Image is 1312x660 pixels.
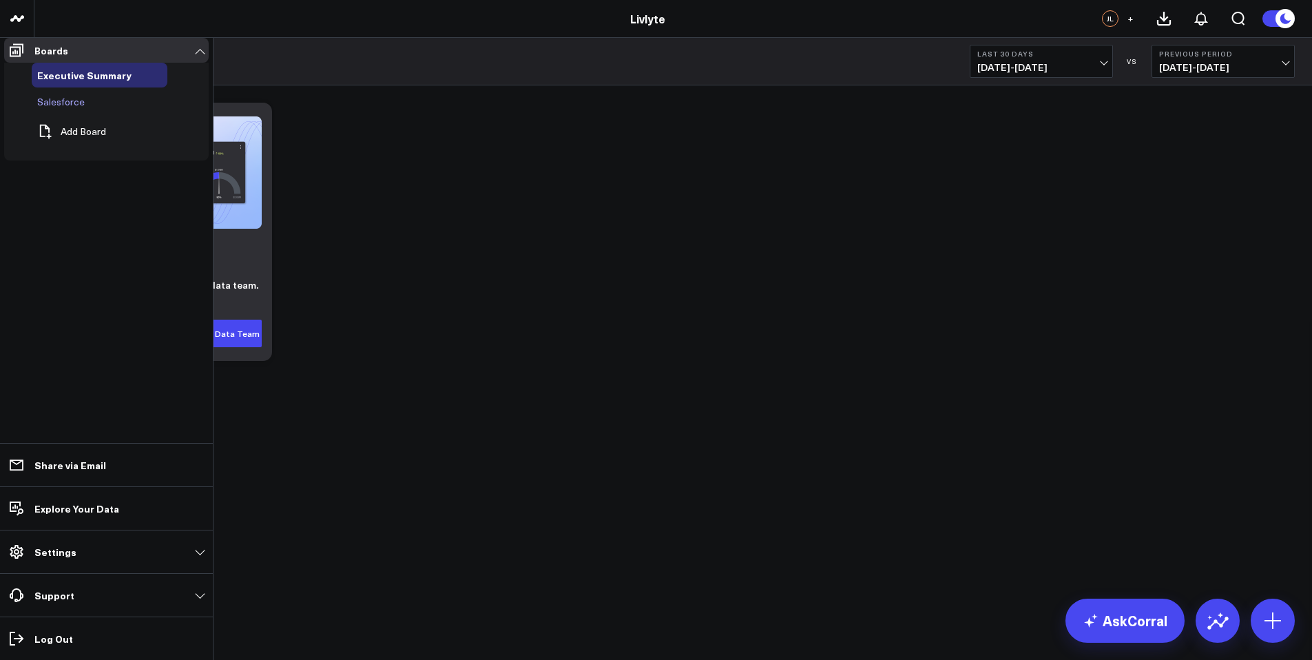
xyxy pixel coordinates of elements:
a: Salesforce [37,96,85,107]
a: Log Out [4,626,209,651]
button: Add via Our Data Team [166,320,262,347]
span: Salesforce [37,95,85,108]
div: JL [1102,10,1118,27]
span: [DATE] - [DATE] [1159,62,1287,73]
p: Log Out [34,633,73,644]
button: + [1122,10,1138,27]
span: + [1127,14,1134,23]
a: Livlyte [630,11,665,26]
span: Executive Summary [37,68,132,82]
b: Last 30 Days [977,50,1105,58]
span: [DATE] - [DATE] [977,62,1105,73]
button: Last 30 Days[DATE]-[DATE] [970,45,1113,78]
p: Share via Email [34,460,106,471]
p: Explore Your Data [34,503,119,514]
button: Add Board [32,116,106,147]
p: Support [34,590,74,601]
b: Previous Period [1159,50,1287,58]
p: Boards [34,45,68,56]
button: Previous Period[DATE]-[DATE] [1152,45,1295,78]
a: Executive Summary [37,70,132,81]
div: VS [1120,57,1145,65]
p: Settings [34,546,76,557]
a: AskCorral [1065,599,1185,643]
